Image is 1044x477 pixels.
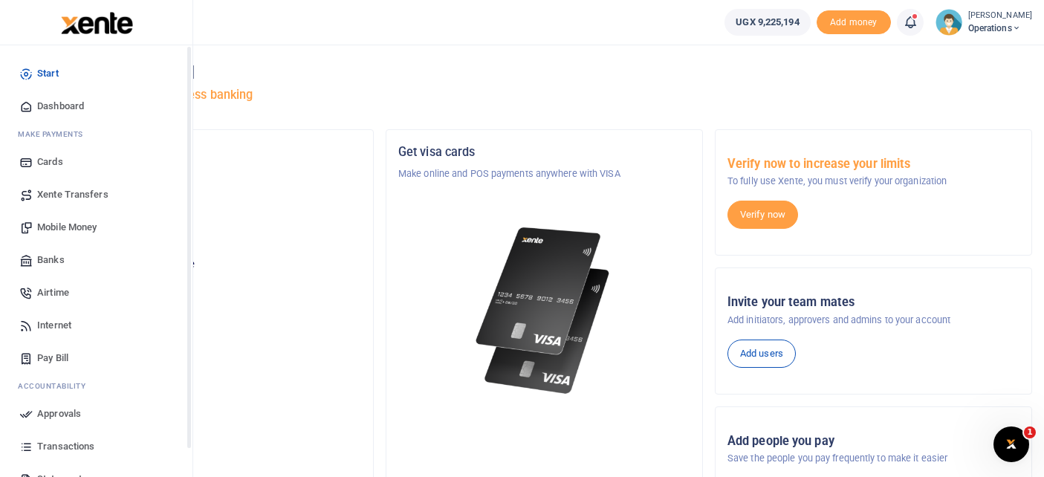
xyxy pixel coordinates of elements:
[69,224,361,239] p: Operations
[59,16,133,27] a: logo-small logo-large logo-large
[37,155,63,169] span: Cards
[12,374,181,397] li: Ac
[29,380,85,392] span: countability
[968,10,1032,22] small: [PERSON_NAME]
[37,351,68,366] span: Pay Bill
[37,318,71,333] span: Internet
[968,22,1032,35] span: Operations
[69,166,361,181] p: Outbox (U) Limited
[12,211,181,244] a: Mobile Money
[817,10,891,35] li: Toup your wallet
[25,129,83,140] span: ake Payments
[398,145,690,160] h5: Get visa cards
[37,285,69,300] span: Airtime
[12,178,181,211] a: Xente Transfers
[817,10,891,35] span: Add money
[727,201,798,229] a: Verify now
[37,253,65,267] span: Banks
[736,15,799,30] span: UGX 9,225,194
[12,123,181,146] li: M
[37,99,84,114] span: Dashboard
[12,309,181,342] a: Internet
[1024,426,1036,438] span: 1
[727,340,796,368] a: Add users
[12,430,181,463] a: Transactions
[37,439,94,454] span: Transactions
[719,9,816,36] li: Wallet ballance
[12,90,181,123] a: Dashboard
[727,174,1019,189] p: To fully use Xente, you must verify your organization
[69,257,361,272] p: Your current account balance
[37,66,59,81] span: Start
[12,57,181,90] a: Start
[12,244,181,276] a: Banks
[69,145,361,160] h5: Organization
[727,295,1019,310] h5: Invite your team mates
[12,397,181,430] a: Approvals
[727,313,1019,328] p: Add initiators, approvers and admins to your account
[69,202,361,217] h5: Account
[37,187,108,202] span: Xente Transfers
[12,342,181,374] a: Pay Bill
[37,406,81,421] span: Approvals
[56,64,1032,80] h4: Hello [PERSON_NAME]
[936,9,962,36] img: profile-user
[727,451,1019,466] p: Save the people you pay frequently to make it easier
[471,217,617,405] img: xente-_physical_cards.png
[724,9,810,36] a: UGX 9,225,194
[936,9,1032,36] a: profile-user [PERSON_NAME] Operations
[12,146,181,178] a: Cards
[37,220,97,235] span: Mobile Money
[61,12,133,34] img: logo-large
[727,157,1019,172] h5: Verify now to increase your limits
[727,434,1019,449] h5: Add people you pay
[398,166,690,181] p: Make online and POS payments anywhere with VISA
[56,88,1032,103] h5: Welcome to better business banking
[69,276,361,291] h5: UGX 9,225,194
[993,426,1029,462] iframe: Intercom live chat
[12,276,181,309] a: Airtime
[817,16,891,27] a: Add money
